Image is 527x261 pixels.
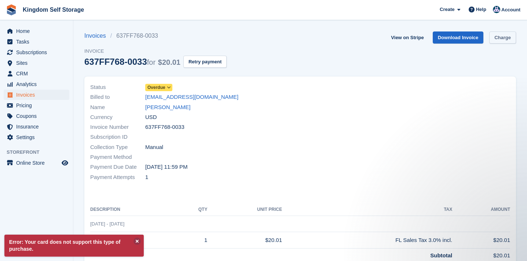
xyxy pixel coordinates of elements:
span: Analytics [16,79,60,89]
td: 1 [180,232,208,249]
div: FL Sales Tax 3.0% incl. [282,236,452,245]
a: Preview store [61,159,69,167]
a: Kingdom Self Storage [20,4,87,16]
span: Subscription ID [90,133,145,141]
span: for [147,58,155,66]
span: Online Store [16,158,60,168]
span: Tasks [16,37,60,47]
span: Invoice Number [90,123,145,131]
a: [PERSON_NAME] [145,103,190,112]
span: Manual [145,143,163,152]
a: menu [4,100,69,111]
span: Overdue [147,84,165,91]
img: stora-icon-8386f47178a22dfd0bd8f6a31ec36ba5ce8667c1dd55bd0f319d3a0aa187defe.svg [6,4,17,15]
span: USD [145,113,157,122]
span: Invoices [16,90,60,100]
a: [EMAIL_ADDRESS][DOMAIN_NAME] [145,93,238,101]
a: menu [4,122,69,132]
button: Retry payment [183,56,227,68]
p: Error: Your card does not support this type of purchase. [4,235,144,257]
a: Download Invoice [433,31,484,44]
span: Help [476,6,486,13]
td: $20.01 [207,232,282,249]
span: Coupons [16,111,60,121]
a: menu [4,111,69,121]
td: $20.01 [452,232,510,249]
a: menu [4,158,69,168]
span: [DATE] - [DATE] [90,221,124,227]
span: Currency [90,113,145,122]
th: Tax [282,204,452,216]
a: View on Stripe [388,31,427,44]
span: Billed to [90,93,145,101]
span: Create [440,6,454,13]
span: Home [16,26,60,36]
a: menu [4,58,69,68]
th: Description [90,204,180,216]
time: 2025-09-06 03:59:59 UTC [145,163,188,171]
span: Name [90,103,145,112]
th: Amount [452,204,510,216]
span: Pricing [16,100,60,111]
img: Bradley Werlin [493,6,500,13]
a: Overdue [145,83,172,92]
a: menu [4,132,69,142]
span: Payment Due Date [90,163,145,171]
span: Insurance [16,122,60,132]
span: Payment Attempts [90,173,145,182]
a: menu [4,68,69,79]
a: menu [4,37,69,47]
span: Payment Method [90,153,145,161]
span: Account [501,6,520,14]
span: 1 [145,173,148,182]
td: $20.01 [452,249,510,260]
th: Unit Price [207,204,282,216]
nav: breadcrumbs [84,31,227,40]
span: Storefront [7,149,73,156]
span: $20.01 [158,58,180,66]
a: menu [4,90,69,100]
span: 637FF768-0033 [145,123,184,131]
span: Status [90,83,145,92]
div: 637FF768-0033 [84,57,180,67]
th: QTY [180,204,208,216]
span: Sites [16,58,60,68]
strong: Subtotal [430,252,452,258]
span: Invoice [84,48,227,55]
a: Charge [489,31,516,44]
span: Settings [16,132,60,142]
span: Subscriptions [16,47,60,57]
span: Collection Type [90,143,145,152]
a: menu [4,26,69,36]
a: menu [4,47,69,57]
span: CRM [16,68,60,79]
a: Invoices [84,31,110,40]
a: menu [4,79,69,89]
